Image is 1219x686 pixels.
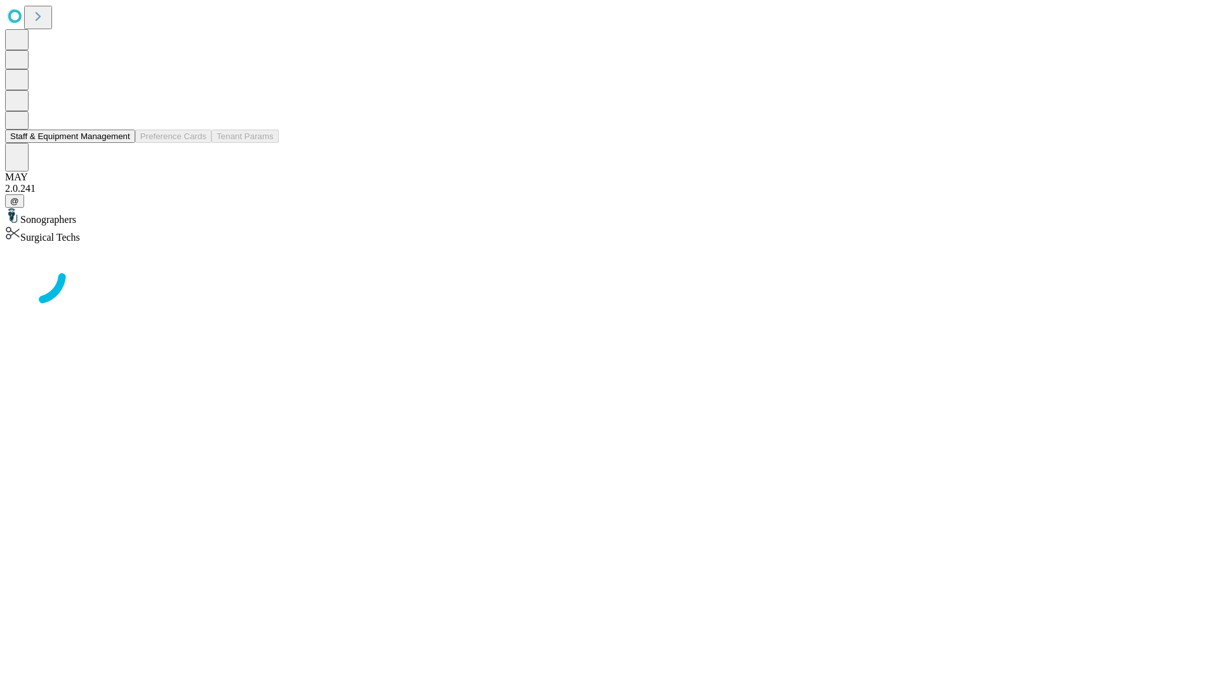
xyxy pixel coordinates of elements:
[5,171,1214,183] div: MAY
[5,208,1214,225] div: Sonographers
[5,183,1214,194] div: 2.0.241
[5,225,1214,243] div: Surgical Techs
[5,194,24,208] button: @
[5,130,135,143] button: Staff & Equipment Management
[211,130,279,143] button: Tenant Params
[135,130,211,143] button: Preference Cards
[10,196,19,206] span: @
